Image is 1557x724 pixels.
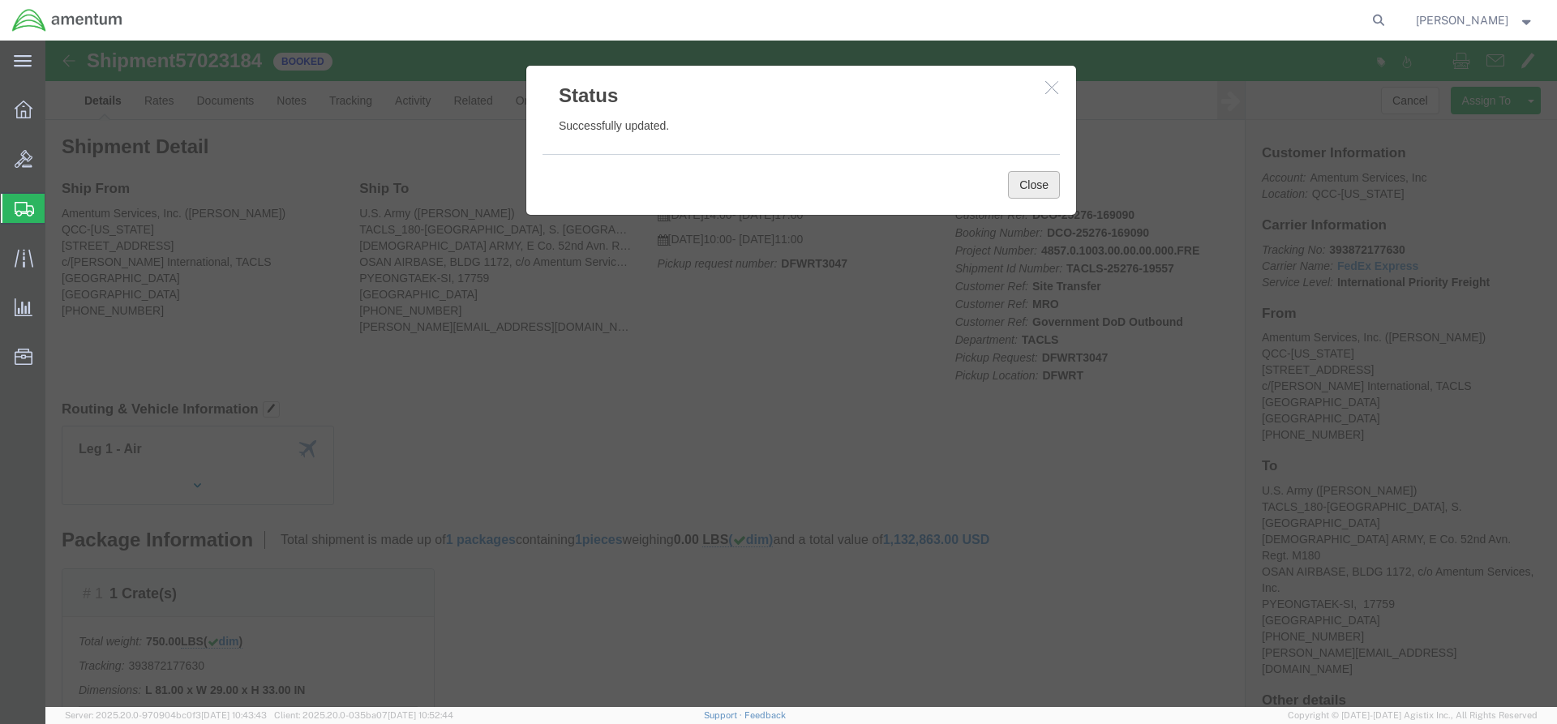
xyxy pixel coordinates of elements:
a: Feedback [744,710,786,720]
span: Jessica White [1416,11,1508,29]
span: [DATE] 10:43:43 [201,710,267,720]
iframe: FS Legacy Container [45,41,1557,707]
a: Support [704,710,744,720]
span: [DATE] 10:52:44 [388,710,453,720]
button: [PERSON_NAME] [1415,11,1535,30]
span: Copyright © [DATE]-[DATE] Agistix Inc., All Rights Reserved [1288,709,1538,722]
span: Client: 2025.20.0-035ba07 [274,710,453,720]
img: logo [11,8,123,32]
span: Server: 2025.20.0-970904bc0f3 [65,710,267,720]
